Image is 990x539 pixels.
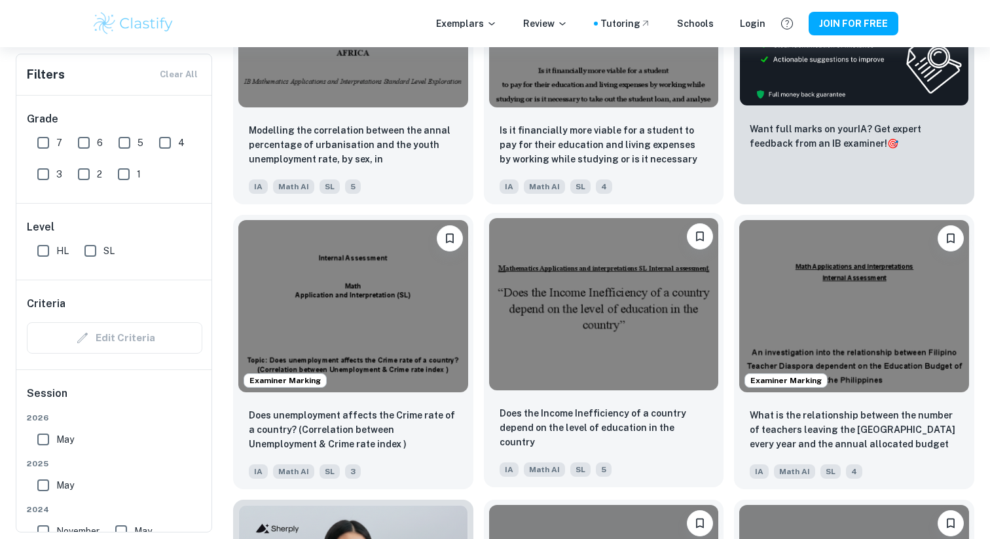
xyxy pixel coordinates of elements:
span: 3 [345,464,361,479]
button: Please log in to bookmark exemplars [687,510,713,536]
span: 2026 [27,412,202,424]
img: Clastify logo [92,10,175,37]
span: 2024 [27,504,202,515]
div: Criteria filters are unavailable when searching by topic [27,322,202,354]
span: 1 [137,167,141,181]
h6: Criteria [27,296,65,312]
span: 5 [345,179,361,194]
span: IA [500,179,519,194]
span: IA [500,462,519,477]
span: Math AI [273,464,314,479]
h6: Level [27,219,202,235]
p: Is it financially more viable for a student to pay for their education and living expenses by wor... [500,123,708,168]
span: SL [320,179,340,194]
span: 🎯 [887,138,898,149]
span: SL [570,462,591,477]
p: Want full marks on your IA ? Get expert feedback from an IB examiner! [750,122,959,151]
span: May [56,478,74,493]
span: Math AI [524,462,565,477]
button: Please log in to bookmark exemplars [437,225,463,251]
a: Schools [677,16,714,31]
a: Login [740,16,765,31]
span: SL [570,179,591,194]
a: Please log in to bookmark exemplarsDoes the Income Inefficiency of a country depend on the level ... [484,215,724,489]
span: 2025 [27,458,202,470]
button: Please log in to bookmark exemplars [687,223,713,250]
button: Help and Feedback [776,12,798,35]
p: What is the relationship between the number of teachers leaving the Philippines every year and th... [750,408,959,453]
span: 5 [596,462,612,477]
span: SL [820,464,841,479]
p: Review [523,16,568,31]
p: Does unemployment affects the Crime rate of a country? (Correlation between Unemployment & Crime ... [249,408,458,451]
h6: Grade [27,111,202,127]
span: 4 [846,464,862,479]
span: 6 [97,136,103,150]
span: Math AI [774,464,815,479]
span: Math AI [524,179,565,194]
span: May [134,524,152,538]
span: IA [750,464,769,479]
span: 3 [56,167,62,181]
span: HL [56,244,69,258]
img: Math AI IA example thumbnail: Does the Income Inefficiency of a countr [489,218,719,390]
span: 4 [596,179,612,194]
a: Examiner MarkingPlease log in to bookmark exemplarsDoes unemployment affects the Crime rate of a ... [233,215,473,489]
p: Modelling the correlation between the annal percentage of urbanisation and the youth unemployment... [249,123,458,168]
span: 5 [137,136,143,150]
button: JOIN FOR FREE [809,12,898,35]
p: Exemplars [436,16,497,31]
img: Math AI IA example thumbnail: Does unemployment affects the Crime rate [238,220,468,392]
h6: Session [27,386,202,412]
span: 4 [178,136,185,150]
p: Does the Income Inefficiency of a country depend on the level of education in the country [500,406,708,449]
span: 7 [56,136,62,150]
button: Please log in to bookmark exemplars [938,510,964,536]
span: 2 [97,167,102,181]
span: May [56,432,74,447]
button: Please log in to bookmark exemplars [938,225,964,251]
span: IA [249,179,268,194]
a: Tutoring [600,16,651,31]
span: IA [249,464,268,479]
span: Examiner Marking [244,375,326,386]
span: Math AI [273,179,314,194]
span: Examiner Marking [745,375,827,386]
img: Math AI IA example thumbnail: What is the relationship between the num [739,220,969,392]
a: Examiner MarkingPlease log in to bookmark exemplarsWhat is the relationship between the number of... [734,215,974,489]
span: November [56,524,100,538]
h6: Filters [27,65,65,84]
span: SL [320,464,340,479]
span: SL [103,244,115,258]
